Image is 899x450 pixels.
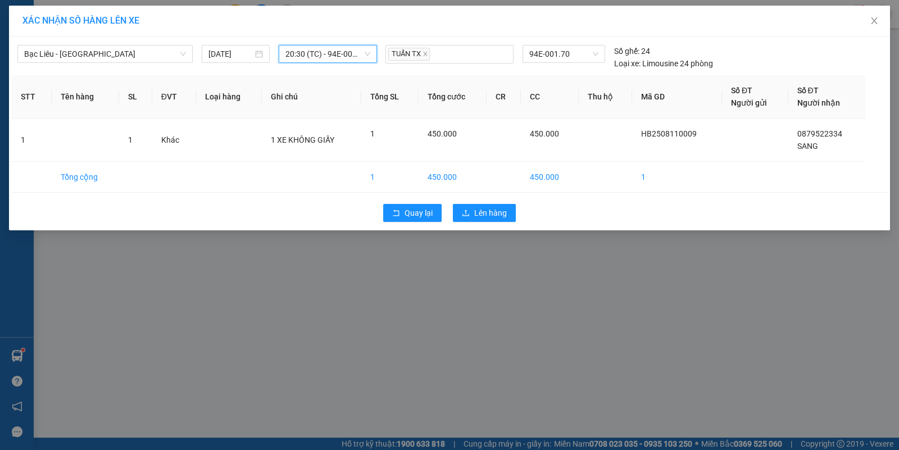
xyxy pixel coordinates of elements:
[529,46,598,62] span: 94E-001.70
[65,7,149,21] b: Nhà Xe Hà My
[119,75,152,119] th: SL
[423,51,428,57] span: close
[52,162,119,193] td: Tổng cộng
[474,207,507,219] span: Lên hàng
[419,162,487,193] td: 450.000
[388,48,430,61] span: TUẤN TX
[361,162,419,193] td: 1
[641,129,697,138] span: HB2508110009
[152,75,196,119] th: ĐVT
[405,207,433,219] span: Quay lại
[521,75,579,119] th: CC
[24,46,186,62] span: Bạc Liêu - Sài Gòn
[285,46,370,62] span: 20:30 (TC) - 94E-001.70
[5,25,214,39] li: 995 [PERSON_NAME]
[797,142,818,151] span: SANG
[870,16,879,25] span: close
[392,209,400,218] span: rollback
[614,45,650,57] div: 24
[632,75,722,119] th: Mã GD
[128,135,133,144] span: 1
[579,75,632,119] th: Thu hộ
[5,39,214,53] li: 0946 508 595
[208,48,253,60] input: 11/08/2025
[5,70,130,89] b: GỬI : VP Hoà Bình
[859,6,890,37] button: Close
[65,41,74,50] span: phone
[271,135,334,144] span: 1 XE KHÔNG GIẤY
[152,119,196,162] td: Khác
[797,98,840,107] span: Người nhận
[12,75,52,119] th: STT
[462,209,470,218] span: upload
[52,75,119,119] th: Tên hàng
[614,57,641,70] span: Loại xe:
[22,15,139,26] span: XÁC NHẬN SỐ HÀNG LÊN XE
[731,86,752,95] span: Số ĐT
[614,45,639,57] span: Số ghế:
[487,75,521,119] th: CR
[797,86,819,95] span: Số ĐT
[428,129,457,138] span: 450.000
[453,204,516,222] button: uploadLên hàng
[361,75,419,119] th: Tổng SL
[521,162,579,193] td: 450.000
[370,129,375,138] span: 1
[419,75,487,119] th: Tổng cước
[12,119,52,162] td: 1
[797,129,842,138] span: 0879522334
[731,98,767,107] span: Người gửi
[262,75,362,119] th: Ghi chú
[530,129,559,138] span: 450.000
[196,75,261,119] th: Loại hàng
[614,57,713,70] div: Limousine 24 phòng
[383,204,442,222] button: rollbackQuay lại
[65,27,74,36] span: environment
[632,162,722,193] td: 1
